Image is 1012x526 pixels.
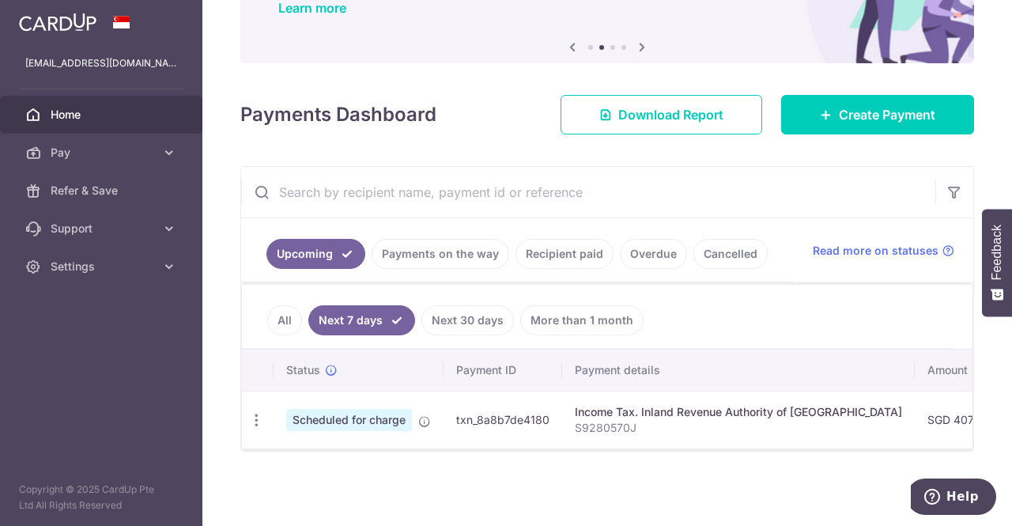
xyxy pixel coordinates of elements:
span: Read more on statuses [813,243,938,259]
a: Download Report [561,95,762,134]
span: Scheduled for charge [286,409,412,431]
a: All [267,305,302,335]
th: Payment ID [444,350,562,391]
a: Next 30 days [421,305,514,335]
span: Status [286,362,320,378]
span: Amount [927,362,968,378]
div: Income Tax. Inland Revenue Authority of [GEOGRAPHIC_DATA] [575,404,902,420]
td: txn_8a8b7de4180 [444,391,562,448]
span: Support [51,221,155,237]
td: SGD 407.55 [915,391,1001,448]
iframe: Opens a widget where you can find more information [911,479,996,518]
input: Search by recipient name, payment id or reference [241,167,935,218]
a: Overdue [620,239,687,269]
th: Payment details [562,350,915,391]
a: Cancelled [693,239,768,269]
a: Recipient paid [515,239,614,269]
p: S9280570J [575,420,902,436]
span: Home [51,107,155,123]
p: [EMAIL_ADDRESS][DOMAIN_NAME] [25,55,177,71]
a: Create Payment [781,95,974,134]
a: More than 1 month [520,305,644,335]
h4: Payments Dashboard [240,100,436,129]
span: Pay [51,145,155,161]
span: Download Report [618,105,723,124]
span: Create Payment [839,105,935,124]
span: Refer & Save [51,183,155,199]
a: Payments on the way [372,239,509,269]
span: Feedback [990,225,1004,280]
a: Upcoming [266,239,365,269]
img: CardUp [19,13,96,32]
span: Settings [51,259,155,274]
button: Feedback - Show survey [982,209,1012,316]
a: Read more on statuses [813,243,954,259]
a: Next 7 days [308,305,415,335]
